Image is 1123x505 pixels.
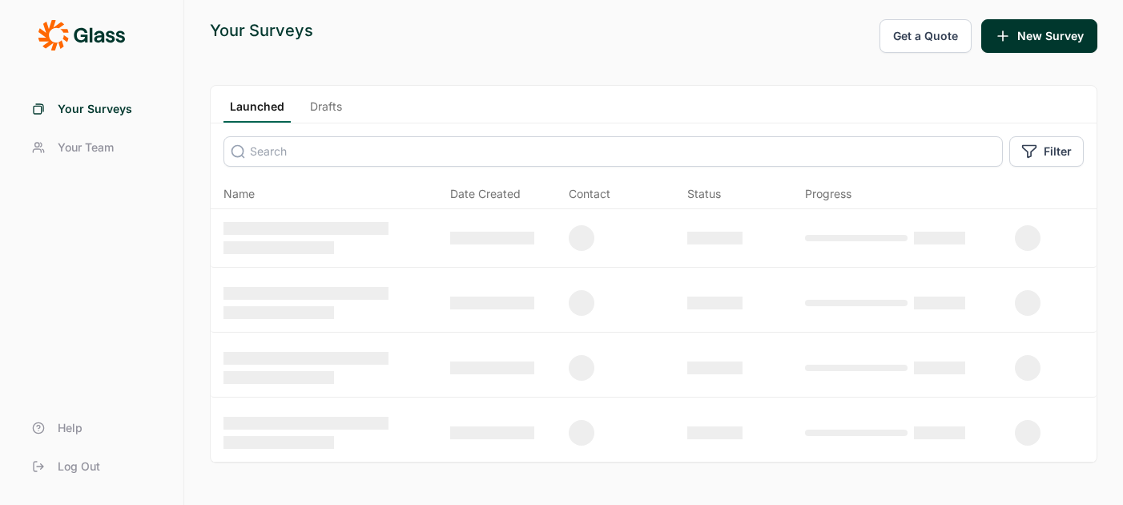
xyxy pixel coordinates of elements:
div: Contact [569,186,610,202]
a: Launched [223,99,291,123]
div: Status [687,186,721,202]
span: Date Created [450,186,521,202]
span: Your Team [58,139,114,156]
div: Progress [805,186,851,202]
span: Your Surveys [58,101,132,117]
input: Search [223,136,1003,167]
a: Drafts [304,99,348,123]
span: Log Out [58,459,100,475]
button: Get a Quote [879,19,972,53]
span: Name [223,186,255,202]
button: New Survey [981,19,1097,53]
button: Filter [1009,136,1084,167]
span: Help [58,420,83,436]
span: Filter [1044,143,1072,160]
div: Your Surveys [210,19,313,42]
